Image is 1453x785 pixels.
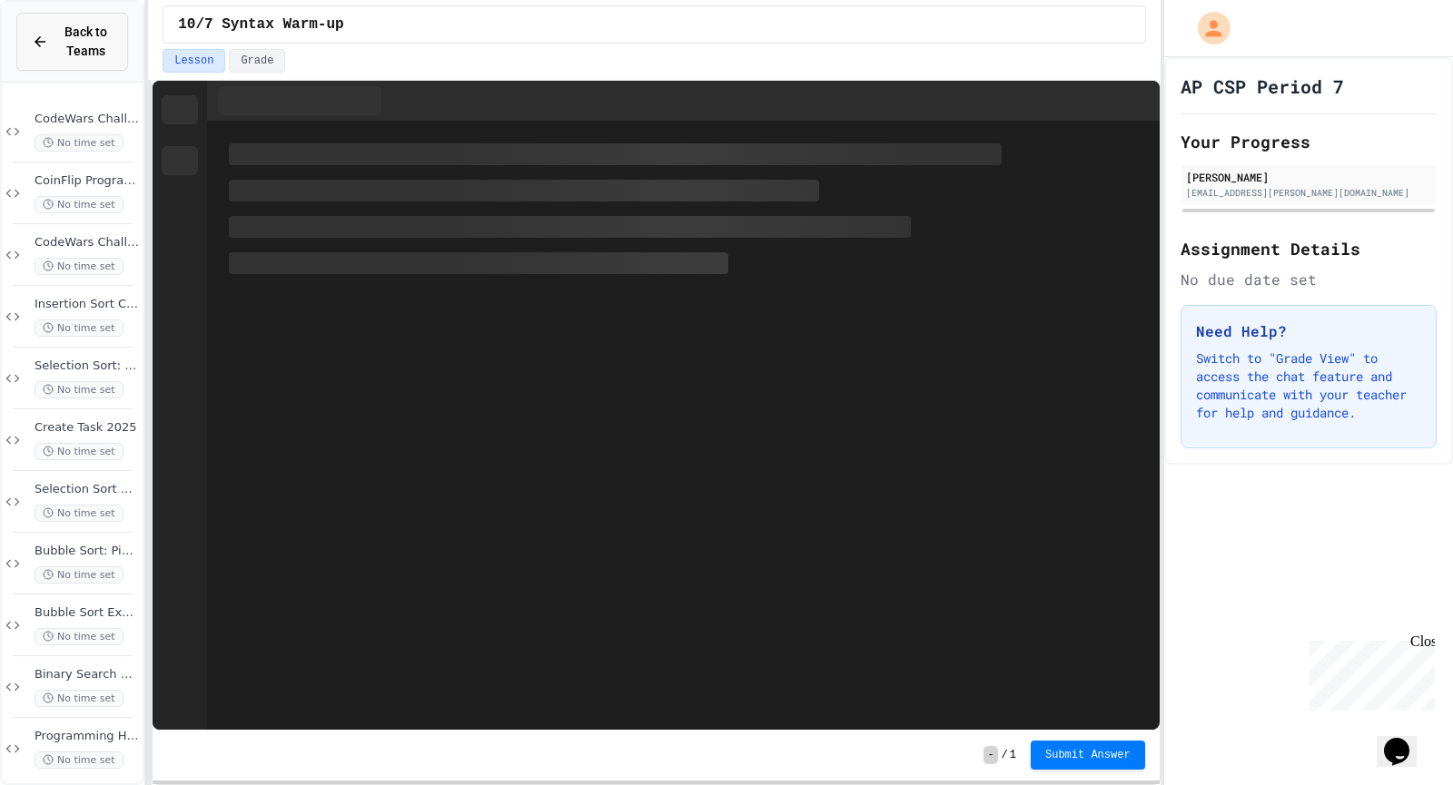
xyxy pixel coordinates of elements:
[35,628,124,645] span: No time set
[35,134,124,152] span: No time set
[1181,269,1437,290] div: No due date set
[1186,186,1431,200] div: [EMAIL_ADDRESS][PERSON_NAME][DOMAIN_NAME]
[1302,633,1435,711] iframe: chat widget
[1179,7,1235,49] div: My Account
[983,746,997,764] span: -
[1196,320,1421,342] h3: Need Help?
[163,49,225,73] button: Lesson
[35,482,139,497] span: Selection Sort Example
[1186,169,1431,185] div: [PERSON_NAME]
[35,381,124,398] span: No time set
[35,505,124,522] span: No time set
[35,729,139,744] span: Programming Homework #8: Tuples
[35,690,124,707] span: No time set
[35,173,139,189] span: CoinFlip Programming Problem
[1181,236,1437,261] h2: Assignment Details
[35,443,124,460] span: No time set
[1181,129,1437,154] h2: Your Progress
[35,112,139,127] span: CodeWars Challenge #5: breakCamelCase
[35,544,139,559] span: Bubble Sort: Pizza Decisions
[1196,349,1421,422] p: Switch to "Grade View" to access the chat feature and communicate with your teacher for help and ...
[35,667,139,682] span: Binary Search Notes
[35,751,124,769] span: No time set
[35,358,139,374] span: Selection Sort: Metaverse/Facebook Problem
[35,319,124,337] span: No time set
[1031,741,1145,770] button: Submit Answer
[35,297,139,312] span: Insertion Sort Commenting
[1181,74,1344,99] h1: AP CSP Period 7
[178,14,343,35] span: 10/7 Syntax Warm-up
[35,420,139,436] span: Create Task 2025
[1002,748,1008,762] span: /
[35,235,139,250] span: CodeWars Challenge #4: Non-consecutive number
[35,566,124,584] span: No time set
[35,605,139,621] span: Bubble Sort Example
[1377,712,1435,767] iframe: chat widget
[229,49,285,73] button: Grade
[7,7,125,115] div: Chat with us now!Close
[35,196,124,213] span: No time set
[16,13,128,71] button: Back to Teams
[59,23,113,61] span: Back to Teams
[1045,748,1131,762] span: Submit Answer
[1010,748,1016,762] span: 1
[35,258,124,275] span: No time set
